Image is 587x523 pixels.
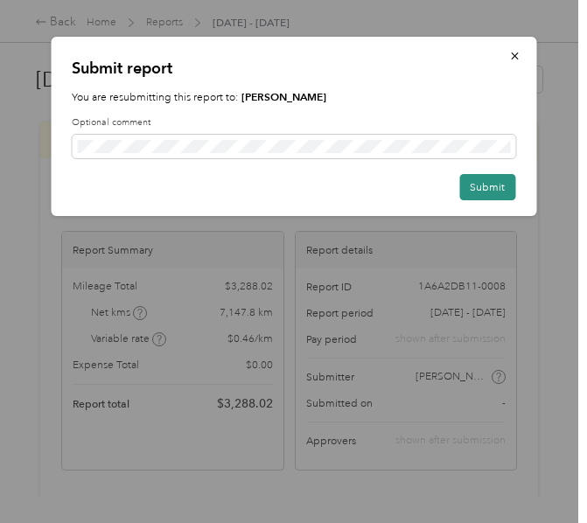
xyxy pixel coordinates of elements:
[241,90,326,103] strong: [PERSON_NAME]
[72,89,515,106] p: You are resubmitting this report to:
[72,58,515,79] p: Submit report
[459,174,515,200] button: Submit
[489,425,587,523] iframe: Everlance-gr Chat Button Frame
[72,116,515,129] label: Optional comment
